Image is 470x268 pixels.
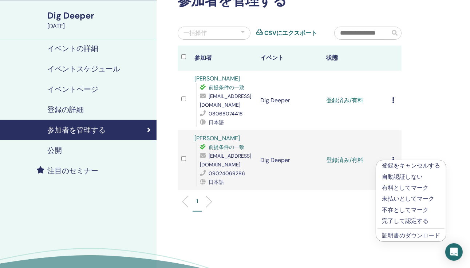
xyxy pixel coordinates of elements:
p: 不在としてマーク [382,206,440,214]
a: CSVにエクスポート [264,29,317,38]
div: Dig Deeper [47,9,152,22]
h4: イベントページ [47,85,98,94]
div: Open Intercom Messenger [445,243,463,261]
span: 日本語 [209,179,224,185]
p: 完了して認定する [382,217,440,225]
span: [EMAIL_ADDRESS][DOMAIN_NAME] [200,153,251,168]
th: イベント [257,46,323,71]
h4: 登録の詳細 [47,105,84,114]
td: Dig Deeper [257,130,323,190]
h4: 参加者を管理する [47,126,106,134]
span: 前提条件の一致 [209,144,244,150]
span: [EMAIL_ADDRESS][DOMAIN_NAME] [200,93,251,108]
h4: イベントの詳細 [47,44,98,53]
span: 09024069286 [209,170,245,177]
h4: イベントスケジュール [47,64,120,73]
p: 1 [196,197,198,205]
span: 08068074418 [209,110,243,117]
a: 証明書のダウンロード [382,232,440,239]
p: 未払いとしてマーク [382,194,440,203]
a: Dig Deeper[DATE] [43,9,157,31]
p: 自動認証しない [382,173,440,181]
h4: 注目のセミナー [47,166,98,175]
td: Dig Deeper [257,71,323,130]
a: [PERSON_NAME] [194,75,240,82]
p: 登録をキャンセルする [382,161,440,170]
h4: 公開 [47,146,62,155]
div: 一括操作 [183,29,207,38]
span: 日本語 [209,119,224,126]
a: [PERSON_NAME] [194,134,240,142]
th: 参加者 [191,46,257,71]
p: 有料としてマーク [382,184,440,192]
th: 状態 [323,46,388,71]
div: [DATE] [47,22,152,31]
span: 前提条件の一致 [209,84,244,91]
